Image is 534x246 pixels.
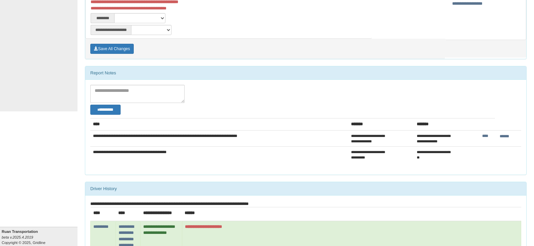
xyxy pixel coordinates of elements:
i: beta v.2025.4.2019 [2,235,33,239]
button: Change Filter Options [90,105,121,115]
div: Driver History [85,182,526,196]
div: Report Notes [85,66,526,80]
button: Save [90,44,134,54]
b: Ruan Transportation [2,230,38,234]
div: Copyright © 2025, Gridline [2,229,77,245]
